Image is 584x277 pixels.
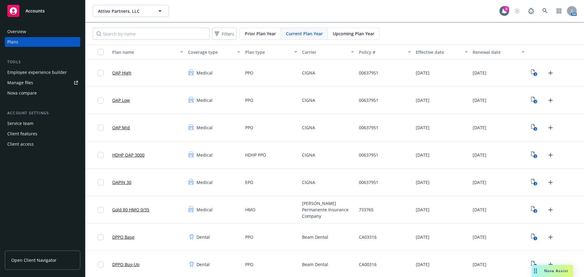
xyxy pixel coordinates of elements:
[359,234,377,240] span: CA03316
[112,179,131,185] a: OAPIN 30
[302,261,328,268] span: Beam Dental
[359,49,404,55] div: Policy #
[7,129,37,139] div: Client features
[473,152,486,158] span: [DATE]
[302,97,315,103] span: CIGNA
[359,152,378,158] span: 00637951
[110,45,186,59] button: Plan name
[359,124,378,131] span: 00637951
[302,70,315,76] span: CIGNA
[196,70,213,76] span: Medical
[196,179,213,185] span: Medical
[530,68,539,78] a: View Plan Documents
[359,70,378,76] span: 00637951
[302,179,315,185] span: CIGNA
[530,232,539,242] a: View Plan Documents
[112,261,140,268] a: DPPO Buy-Up
[213,29,235,38] span: Filters
[112,152,144,158] a: HDHP OAP 3000
[5,88,80,98] a: Nova compare
[473,234,486,240] span: [DATE]
[333,30,374,37] span: Upcoming Plan Year
[98,179,104,185] input: Toggle Row Selected
[530,123,539,133] a: View Plan Documents
[546,95,555,105] a: Upload Plan Documents
[530,95,539,105] a: View Plan Documents
[112,70,131,76] a: OAP High
[7,78,33,88] div: Manage files
[416,261,429,268] span: [DATE]
[98,125,104,131] input: Toggle Row Selected
[98,70,104,76] input: Toggle Row Selected
[416,124,429,131] span: [DATE]
[302,234,328,240] span: Beam Dental
[473,261,486,268] span: [DATE]
[5,110,80,116] div: Account settings
[356,45,413,59] button: Policy #
[7,119,33,128] div: Service team
[112,49,176,55] div: Plan name
[5,78,80,88] a: Manage files
[5,119,80,128] a: Service team
[535,72,536,76] text: 3
[245,179,253,185] span: EPO
[473,97,486,103] span: [DATE]
[535,127,536,131] text: 3
[300,45,356,59] button: Carrier
[359,261,377,268] span: CA00316
[535,237,536,241] text: 1
[245,49,290,55] div: Plan type
[473,49,518,55] div: Renewal date
[473,70,486,76] span: [DATE]
[11,257,57,263] span: Open Client Navigator
[416,206,429,213] span: [DATE]
[359,179,378,185] span: 00637951
[245,97,253,103] span: PPO
[286,30,323,37] span: Current Plan Year
[212,28,237,40] button: Filters
[539,5,551,17] a: Search
[98,234,104,240] input: Toggle Row Selected
[416,97,429,103] span: [DATE]
[93,5,169,17] button: Attivo Partners, LLC
[302,152,315,158] span: CIGNA
[546,150,555,160] a: Upload Plan Documents
[413,45,470,59] button: Effective date
[98,261,104,268] input: Toggle Row Selected
[7,68,67,77] div: Employee experience builder
[546,68,555,78] a: Upload Plan Documents
[196,234,210,240] span: Dental
[473,206,486,213] span: [DATE]
[532,265,573,277] button: Nova Assist
[5,37,80,47] a: Plans
[112,97,130,103] a: OAP Low
[98,207,104,213] input: Toggle Row Selected
[222,31,234,37] span: Filters
[416,179,429,185] span: [DATE]
[5,139,80,149] a: Client access
[196,124,213,131] span: Medical
[188,49,233,55] div: Coverage type
[245,152,266,158] span: HDHP PPO
[243,45,300,59] button: Plan type
[98,152,104,158] input: Toggle Row Selected
[546,232,555,242] a: Upload Plan Documents
[112,124,130,131] a: OAP Mid
[530,260,539,269] a: View Plan Documents
[186,45,242,59] button: Coverage type
[196,261,210,268] span: Dental
[535,182,536,186] text: 3
[7,27,26,36] div: Overview
[196,206,213,213] span: Medical
[544,268,568,273] span: Nova Assist
[98,49,104,55] input: Select all
[98,97,104,103] input: Toggle Row Selected
[359,97,378,103] span: 00637951
[530,178,539,187] a: View Plan Documents
[196,152,213,158] span: Medical
[112,206,149,213] a: Gold 80 HMO 0/35
[416,49,461,55] div: Effective date
[93,28,210,40] input: Search by name
[504,6,509,12] div: 8
[473,179,486,185] span: [DATE]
